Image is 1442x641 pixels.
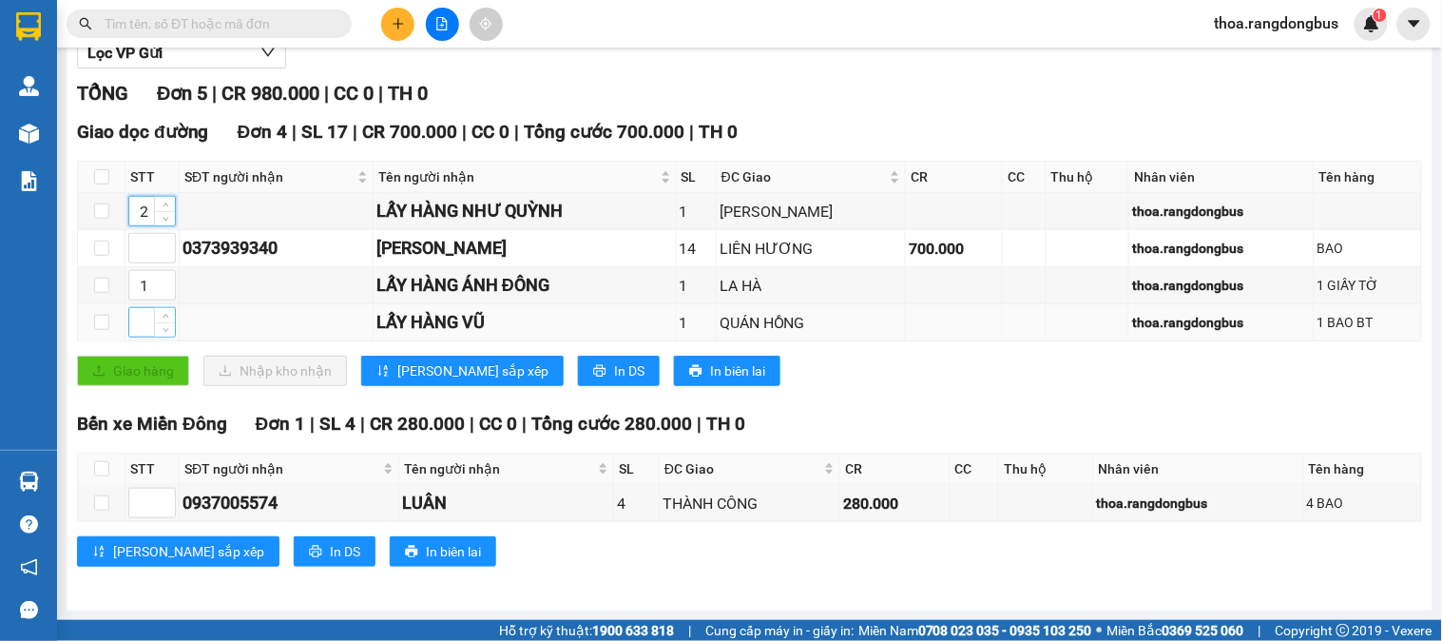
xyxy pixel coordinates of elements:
[402,490,610,516] div: LUÂN
[531,413,692,435] span: Tổng cước 280.000
[1132,201,1311,222] div: thoa.rangdongbus
[435,17,449,30] span: file-add
[471,121,510,143] span: CC 0
[918,623,1092,638] strong: 0708 023 035 - 0935 103 250
[706,413,745,435] span: TH 0
[353,121,357,143] span: |
[1003,162,1046,193] th: CC
[858,620,1092,641] span: Miền Nam
[319,413,356,435] span: SL 4
[1307,493,1418,514] div: 4 BAO
[378,166,656,187] span: Tên người nhận
[180,230,374,267] td: 0373939340
[1107,620,1244,641] span: Miền Bắc
[19,171,39,191] img: solution-icon
[397,360,548,381] span: [PERSON_NAME] sắp xếp
[705,620,854,641] span: Cung cấp máy in - giấy in:
[238,121,288,143] span: Đơn 4
[1317,275,1418,296] div: 1 GIẤY TỜ
[222,122,248,142] span: TC:
[301,121,348,143] span: SL 17
[20,515,38,534] span: question-circle
[160,324,171,336] span: down
[1315,162,1422,193] th: Tên hàng
[334,82,374,105] span: CC 0
[840,454,951,485] th: CR
[376,309,672,336] div: LẤY HÀNG VŨ
[1317,312,1418,333] div: 1 BAO BT
[462,121,467,143] span: |
[1132,238,1311,259] div: thoa.rangdongbus
[720,274,902,298] div: LA HÀ
[374,267,676,304] td: LẤY HÀNG ÁNH ĐÔNG
[221,82,319,105] span: CR 980.000
[20,601,38,619] span: message
[19,472,39,492] img: warehouse-icon
[699,121,738,143] span: TH 0
[125,162,180,193] th: STT
[183,490,395,516] div: 0937005574
[376,235,672,262] div: [PERSON_NAME]
[381,8,414,41] button: plus
[390,536,496,567] button: printerIn biên lai
[1132,275,1311,296] div: thoa.rangdongbus
[154,308,175,322] span: Increase Value
[1397,8,1431,41] button: caret-down
[203,356,347,386] button: downloadNhập kho nhận
[1259,620,1261,641] span: |
[1163,623,1244,638] strong: 0369 525 060
[180,485,399,522] td: 0937005574
[16,18,46,38] span: Gửi:
[361,356,564,386] button: sort-ascending[PERSON_NAME] sắp xếp
[479,17,492,30] span: aim
[125,454,180,485] th: STT
[906,162,1003,193] th: CR
[1200,11,1355,35] span: thoa.rangdongbus
[160,311,171,322] span: up
[680,274,713,298] div: 1
[294,536,375,567] button: printerIn DS
[222,18,268,38] span: Nhận:
[614,360,644,381] span: In DS
[1317,238,1418,259] div: BAO
[105,13,329,34] input: Tìm tên, số ĐT hoặc mã đơn
[688,620,691,641] span: |
[617,492,656,515] div: 4
[154,197,175,211] span: Increase Value
[721,166,886,187] span: ĐC Giao
[360,413,365,435] span: |
[310,413,315,435] span: |
[405,545,418,560] span: printer
[77,413,227,435] span: Bến xe Miền Đông
[614,454,660,485] th: SL
[664,458,820,479] span: ĐC Giao
[1363,15,1380,32] img: icon-new-feature
[1129,162,1315,193] th: Nhân viên
[184,458,379,479] span: SĐT người nhận
[592,623,674,638] strong: 1900 633 818
[376,364,390,379] span: sort-ascending
[374,193,676,230] td: LẤY HÀNG NHƯ QUỲNH
[720,200,902,223] div: [PERSON_NAME]
[184,166,354,187] span: SĐT người nhận
[256,413,306,435] span: Đơn 1
[77,356,189,386] button: uploadGiao hàng
[157,82,207,105] span: Đơn 5
[374,230,676,267] td: C MINH
[260,45,276,60] span: down
[720,311,902,335] div: QUÁN HỒNG
[1097,627,1103,634] span: ⚪️
[593,364,606,379] span: printer
[426,8,459,41] button: file-add
[309,545,322,560] span: printer
[376,272,672,299] div: LẤY HÀNG ÁNH ĐÔNG
[1047,162,1130,193] th: Thu hộ
[374,304,676,341] td: LẤY HÀNG VŨ
[79,17,92,30] span: search
[909,237,999,261] div: 700.000
[87,41,163,65] span: Lọc VP Gửi
[470,8,503,41] button: aim
[154,211,175,225] span: Decrease Value
[479,413,517,435] span: CC 0
[522,413,527,435] span: |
